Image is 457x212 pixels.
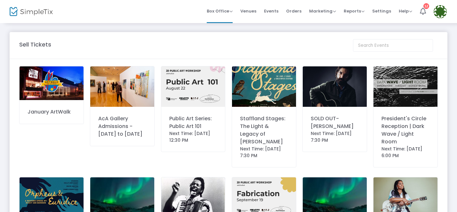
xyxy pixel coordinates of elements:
img: AndrewDuhonPressPhoto.jpeg [303,66,367,107]
img: DarkWaveSimpletixEventCover.png [373,66,437,107]
img: PublicArtWorkshopSeries-31.png [161,66,225,107]
img: 28-01CSMF1080x1080FNL.jpg [232,66,296,107]
span: Settings [372,3,391,19]
span: Box Office [207,8,233,14]
m-panel-title: Sell Tickets [19,40,51,49]
div: AcA Gallery Admissions - [DATE] to [DATE] [98,115,146,138]
img: 638747200928926566638615951872952301638526139062538800aca-73.jpg [90,66,154,107]
div: Next Time: [DATE] 6:00 PM [381,146,429,159]
div: Next Time: [DATE] 12:30 PM [169,130,217,144]
span: Help [399,8,412,14]
span: Marketing [309,8,336,14]
span: Venues [240,3,256,19]
span: Orders [286,3,301,19]
div: 12 [423,3,429,9]
div: Staffland Stages: The Light & Legacy of [PERSON_NAME] [240,115,288,146]
div: SOLD OUT- [PERSON_NAME] [311,115,359,130]
span: Events [264,3,278,19]
div: Next Time: [DATE] 7:30 PM [240,146,288,159]
div: President's Circle Reception | Dark Wave / Light Room [381,115,429,146]
div: Next Time: [DATE] 7:30 PM [311,130,359,144]
img: 638722352641166041ArtWalk0744cba0f-5056-b3a8-49b8f2cc772dbc1b.jpeg [20,66,84,100]
div: Public Art Series: Public Art 101 [169,115,217,130]
span: Reports [344,8,365,14]
input: Search Events [353,39,433,52]
div: January ArtWalk [28,108,76,116]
